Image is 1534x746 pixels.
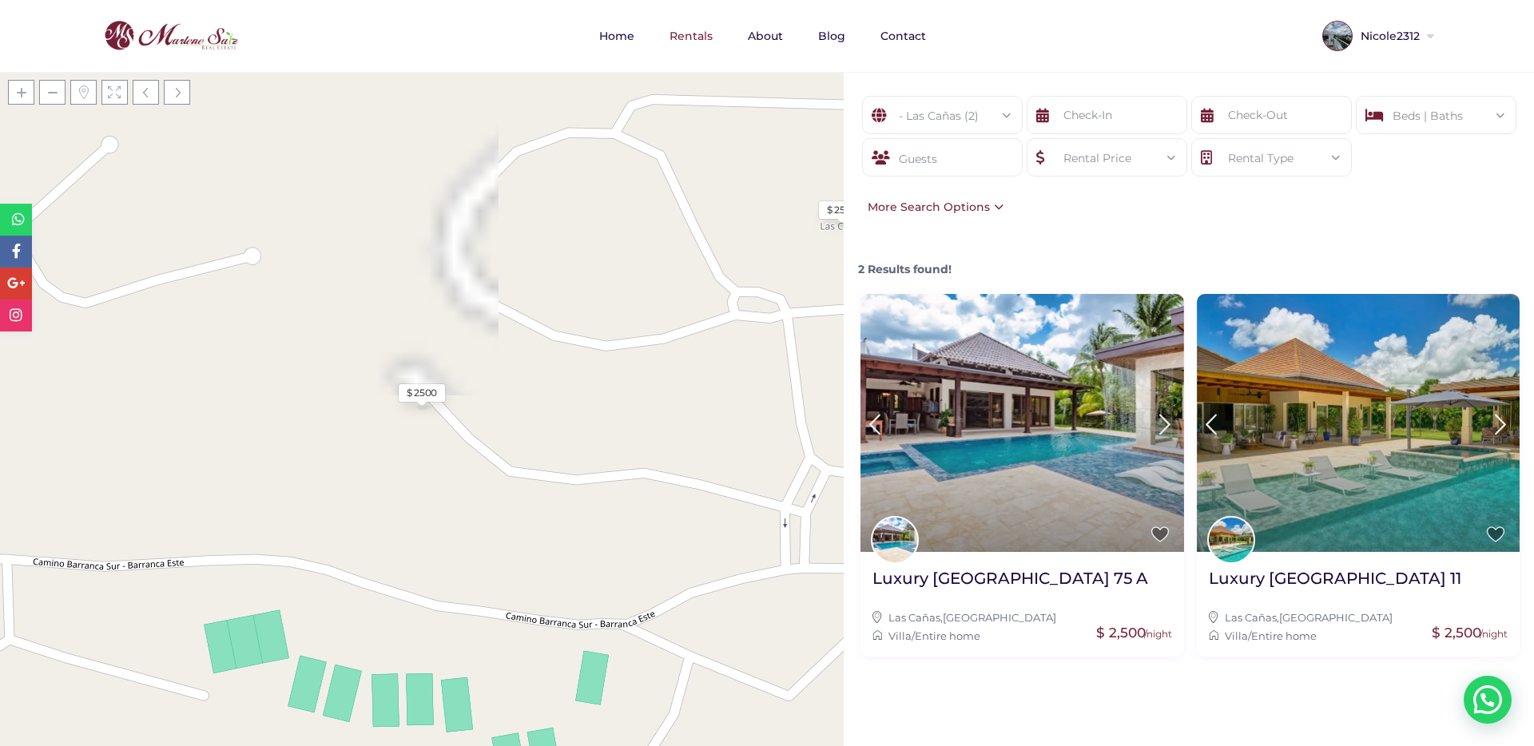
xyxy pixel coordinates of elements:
[407,386,437,400] div: $ 2500
[1039,139,1174,177] div: Rental Price
[1027,96,1187,134] input: Check-In
[1279,611,1393,624] a: [GEOGRAPHIC_DATA]
[1204,139,1339,177] div: Rental Type
[100,17,242,55] img: logo
[860,294,1184,552] img: Luxury Villa Las Cañas 75 A
[854,248,1526,278] div: 2 Results found!
[872,627,1172,645] div: /
[888,611,940,624] a: Las Cañas
[1225,629,1248,642] a: Villa
[875,97,1010,135] div: - Las Cañas (2)
[888,629,912,642] a: Villa
[1209,568,1461,589] h2: Luxury [GEOGRAPHIC_DATA] 11
[872,568,1148,601] a: Luxury [GEOGRAPHIC_DATA] 75 A
[1369,97,1504,135] div: Beds | Baths
[1209,568,1461,601] a: Luxury [GEOGRAPHIC_DATA] 11
[872,568,1148,589] h2: Luxury [GEOGRAPHIC_DATA] 75 A
[827,203,857,217] div: $ 2500
[860,198,1003,216] div: More Search Options
[943,611,1056,624] a: [GEOGRAPHIC_DATA]
[915,629,980,642] a: Entire home
[1191,96,1352,134] input: Check-Out
[1197,294,1520,552] img: Luxury Villa Las Cañas 11
[1251,629,1317,642] a: Entire home
[872,609,1172,626] div: ,
[1209,609,1508,626] div: ,
[1225,611,1277,624] a: Las Cañas
[1353,30,1424,42] span: Nicole2312
[1209,627,1508,645] div: /
[862,138,1023,177] div: Guests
